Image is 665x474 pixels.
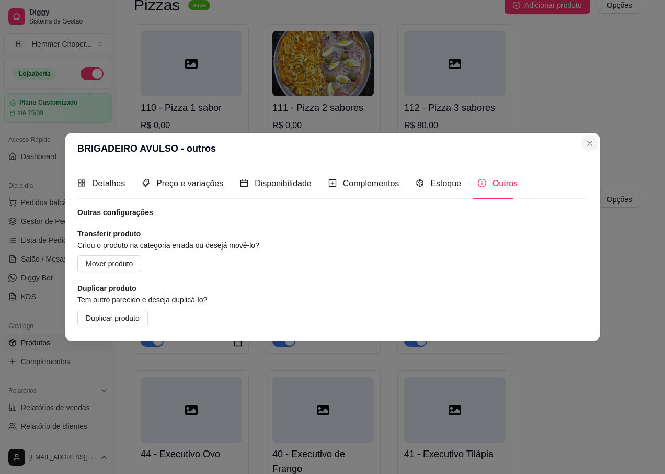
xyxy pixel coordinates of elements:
span: Duplicar produto [86,312,140,324]
span: plus-square [328,179,337,187]
article: Duplicar produto [77,283,379,294]
span: tags [142,179,150,187]
span: Preço e variações [156,179,223,188]
span: Detalhes [92,179,125,188]
header: BRIGADEIRO AVULSO - outros [65,133,600,164]
span: info-circle [478,179,486,187]
span: appstore [77,179,86,187]
button: Duplicar produto [77,310,148,326]
article: Transferir produto [77,228,379,240]
span: Estoque [430,179,461,188]
span: Complementos [343,179,399,188]
article: Outras configurações [77,207,588,218]
span: calendar [240,179,248,187]
button: Close [581,135,598,152]
button: Mover produto [77,255,141,272]
span: Outros [492,179,518,188]
article: Tem outro parecido e deseja duplicá-lo? [77,294,379,306]
span: Mover produto [86,258,133,269]
span: code-sandbox [416,179,424,187]
span: Disponibilidade [255,179,312,188]
article: Criou o produto na categoria errada ou desejá movê-lo? [77,240,379,251]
